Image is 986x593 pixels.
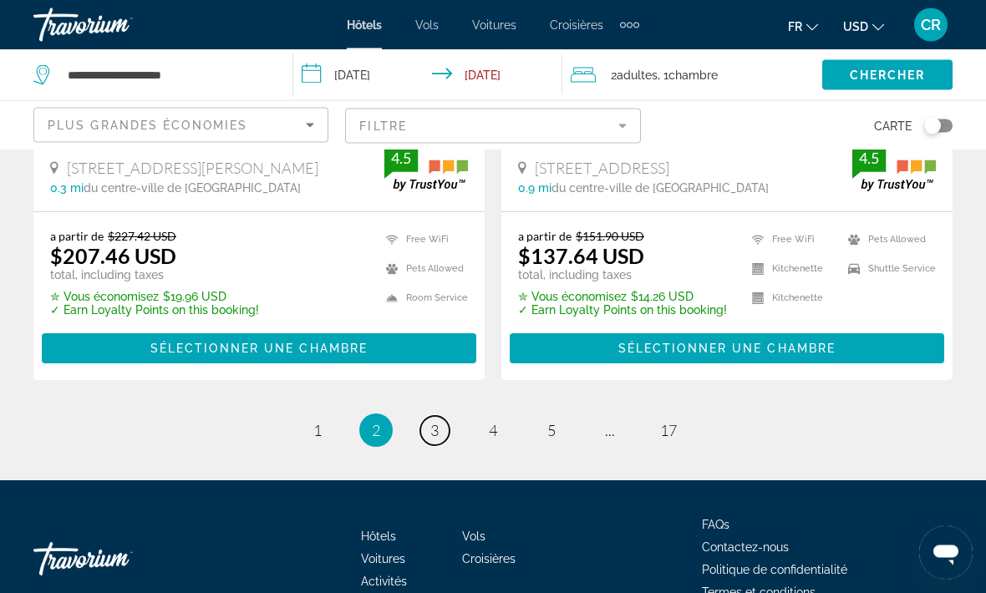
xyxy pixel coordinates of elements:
[472,18,516,32] a: Voitures
[518,230,572,244] span: a partir de
[912,119,953,134] button: Toggle map
[347,18,382,32] a: Hôtels
[50,304,259,317] p: ✓ Earn Loyalty Points on this booking!
[33,535,201,585] a: Travorium
[518,182,551,195] span: 0.9 mi
[620,12,639,38] button: Extra navigation items
[660,422,677,440] span: 17
[843,14,884,38] button: Change currency
[378,259,468,280] li: Pets Allowed
[361,553,405,566] a: Voitures
[919,526,973,580] iframe: Bouton de lancement de la fenêtre de messagerie
[852,143,936,192] img: trustyou-badge.svg
[378,288,468,309] li: Room Service
[33,3,201,47] a: Travorium
[909,8,953,43] button: User Menu
[313,422,322,440] span: 1
[42,334,476,364] button: Sélectionner une chambre
[361,575,407,589] a: Activités
[550,18,603,32] a: Croisières
[84,182,301,195] span: du centre-ville de [GEOGRAPHIC_DATA]
[874,114,912,138] span: Carte
[576,230,644,244] del: $151.90 USD
[744,230,840,251] li: Free WiFi
[617,68,658,82] span: Adultes
[293,50,562,100] button: Check-in date: Dec 27, 2025 Check-out date: Dec 29, 2025
[33,414,953,448] nav: Pagination
[788,20,802,33] span: fr
[48,119,247,132] span: Plus grandes économies
[462,530,485,544] a: Vols
[50,244,176,269] ins: $207.46 USD
[840,259,936,280] li: Shuttle Service
[108,230,176,244] del: $227.42 USD
[150,342,368,356] span: Sélectionner une chambre
[850,68,926,82] span: Chercher
[658,63,718,87] span: , 1
[50,182,84,195] span: 0.3 mi
[50,291,259,304] p: $19.96 USD
[840,230,936,251] li: Pets Allowed
[384,149,418,169] div: 4.5
[518,304,727,317] p: ✓ Earn Loyalty Points on this booking!
[384,143,468,192] img: trustyou-badge.svg
[510,338,944,357] a: Sélectionner une chambre
[535,160,669,178] span: [STREET_ADDRESS]
[744,288,840,309] li: Kitchenette
[668,68,718,82] span: Chambre
[822,60,953,90] button: Chercher
[50,230,104,244] span: a partir de
[50,291,159,304] span: ✮ Vous économisez
[518,244,644,269] ins: $137.64 USD
[462,553,516,566] a: Croisières
[378,230,468,251] li: Free WiFi
[518,291,627,304] span: ✮ Vous économisez
[702,564,847,577] a: Politique de confidentialité
[843,20,868,33] span: USD
[510,334,944,364] button: Sélectionner une chambre
[42,338,476,357] a: Sélectionner une chambre
[489,422,497,440] span: 4
[618,342,836,356] span: Sélectionner une chambre
[372,422,380,440] span: 2
[605,422,615,440] span: ...
[744,259,840,280] li: Kitchenette
[788,14,818,38] button: Change language
[430,422,439,440] span: 3
[67,160,318,178] span: [STREET_ADDRESS][PERSON_NAME]
[518,269,727,282] p: total, including taxes
[702,519,729,532] a: FAQs
[518,291,727,304] p: $14.26 USD
[852,149,886,169] div: 4.5
[611,63,658,87] span: 2
[562,50,822,100] button: Travelers: 2 adults, 0 children
[361,530,396,544] a: Hôtels
[702,541,789,555] a: Contactez-nous
[345,108,640,144] button: Filter
[50,269,259,282] p: total, including taxes
[921,17,941,33] span: CR
[551,182,769,195] span: du centre-ville de [GEOGRAPHIC_DATA]
[415,18,439,32] a: Vols
[48,115,314,135] mat-select: Sort by
[547,422,556,440] span: 5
